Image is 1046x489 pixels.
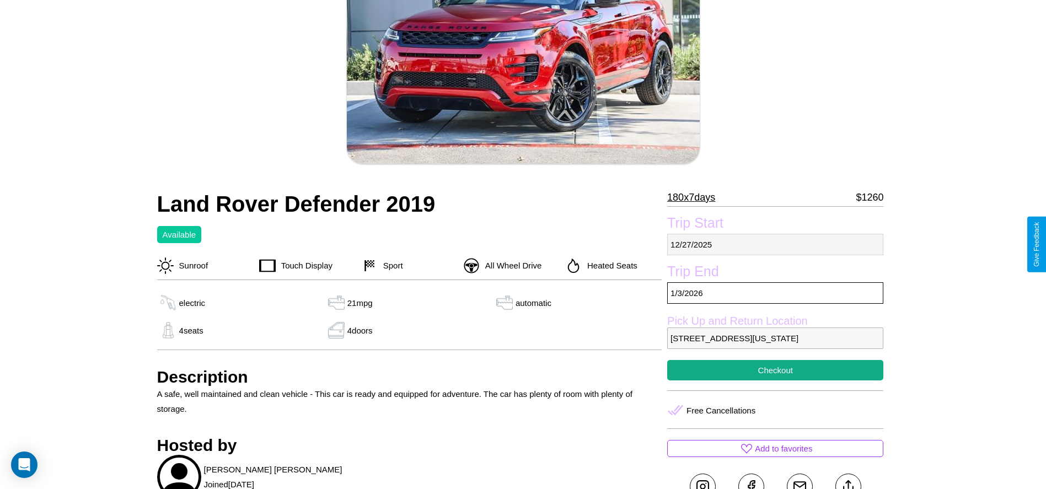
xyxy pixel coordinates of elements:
p: 180 x 7 days [667,189,715,206]
p: 12 / 27 / 2025 [667,234,883,255]
img: gas [494,294,516,311]
div: Give Feedback [1033,222,1040,267]
p: Sport [378,258,403,273]
p: Touch Display [276,258,332,273]
p: Free Cancellations [686,403,755,418]
img: gas [157,294,179,311]
p: 4 seats [179,323,203,338]
p: Add to favorites [755,441,812,456]
h3: Description [157,368,662,386]
h2: Land Rover Defender 2019 [157,192,662,217]
p: Heated Seats [582,258,637,273]
p: [STREET_ADDRESS][US_STATE] [667,327,883,349]
button: Checkout [667,360,883,380]
label: Trip Start [667,215,883,234]
p: $ 1260 [856,189,883,206]
label: Pick Up and Return Location [667,315,883,327]
p: 21 mpg [347,295,373,310]
button: Add to favorites [667,440,883,457]
p: [PERSON_NAME] [PERSON_NAME] [204,462,342,477]
img: gas [325,294,347,311]
p: automatic [516,295,551,310]
img: gas [157,322,179,338]
div: Open Intercom Messenger [11,452,37,478]
p: 4 doors [347,323,373,338]
p: 1 / 3 / 2026 [667,282,883,304]
p: All Wheel Drive [480,258,542,273]
h3: Hosted by [157,436,662,455]
p: electric [179,295,206,310]
p: Sunroof [174,258,208,273]
p: A safe, well maintained and clean vehicle - This car is ready and equipped for adventure. The car... [157,386,662,416]
p: Available [163,227,196,242]
img: gas [325,322,347,338]
label: Trip End [667,264,883,282]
